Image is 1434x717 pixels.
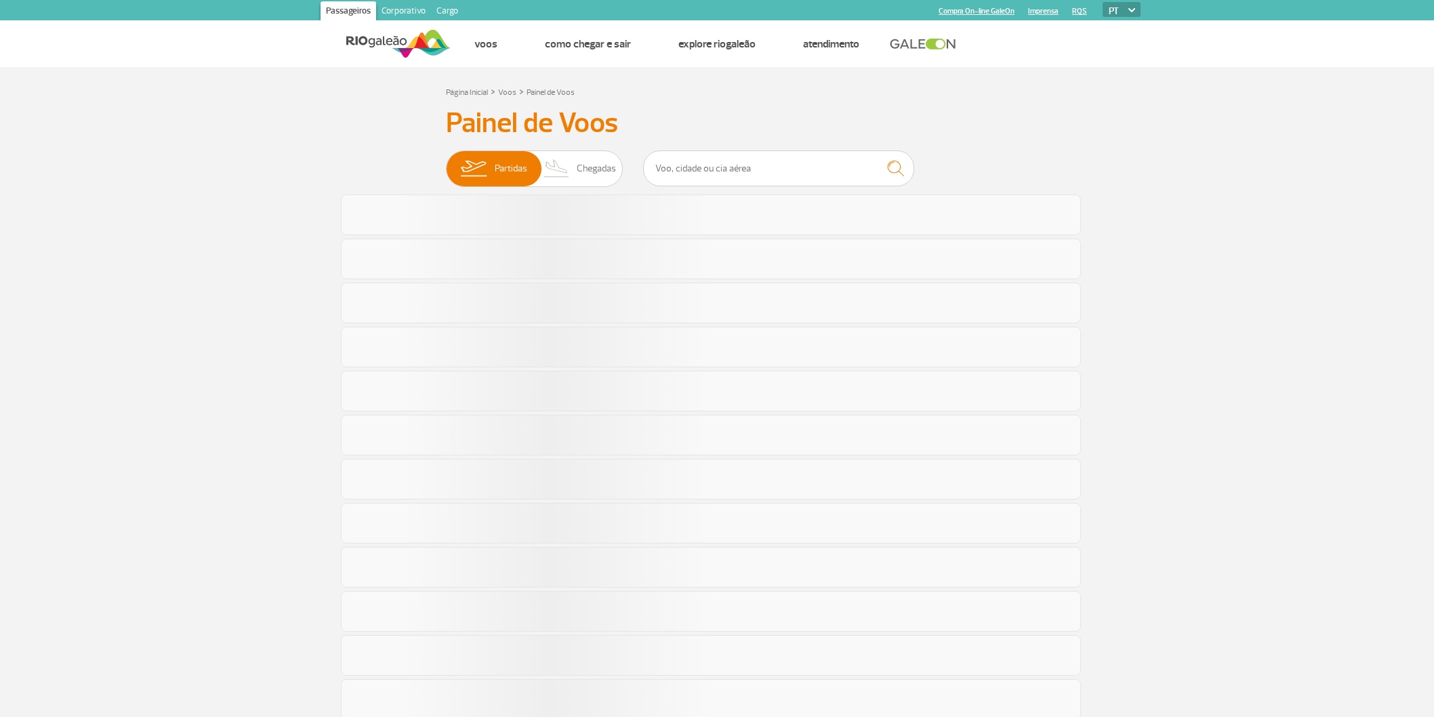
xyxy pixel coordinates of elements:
[577,151,616,186] span: Chegadas
[643,150,914,186] input: Voo, cidade ou cia aérea
[527,87,575,98] a: Painel de Voos
[519,83,524,99] a: >
[452,151,495,186] img: slider-embarque
[491,83,495,99] a: >
[1072,7,1087,16] a: RQS
[474,37,497,51] a: Voos
[1028,7,1059,16] a: Imprensa
[376,1,431,23] a: Corporativo
[431,1,464,23] a: Cargo
[939,7,1015,16] a: Compra On-line GaleOn
[803,37,859,51] a: Atendimento
[495,151,527,186] span: Partidas
[446,87,488,98] a: Página Inicial
[678,37,756,51] a: Explore RIOgaleão
[498,87,516,98] a: Voos
[545,37,631,51] a: Como chegar e sair
[321,1,376,23] a: Passageiros
[446,106,988,140] h3: Painel de Voos
[537,151,577,186] img: slider-desembarque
